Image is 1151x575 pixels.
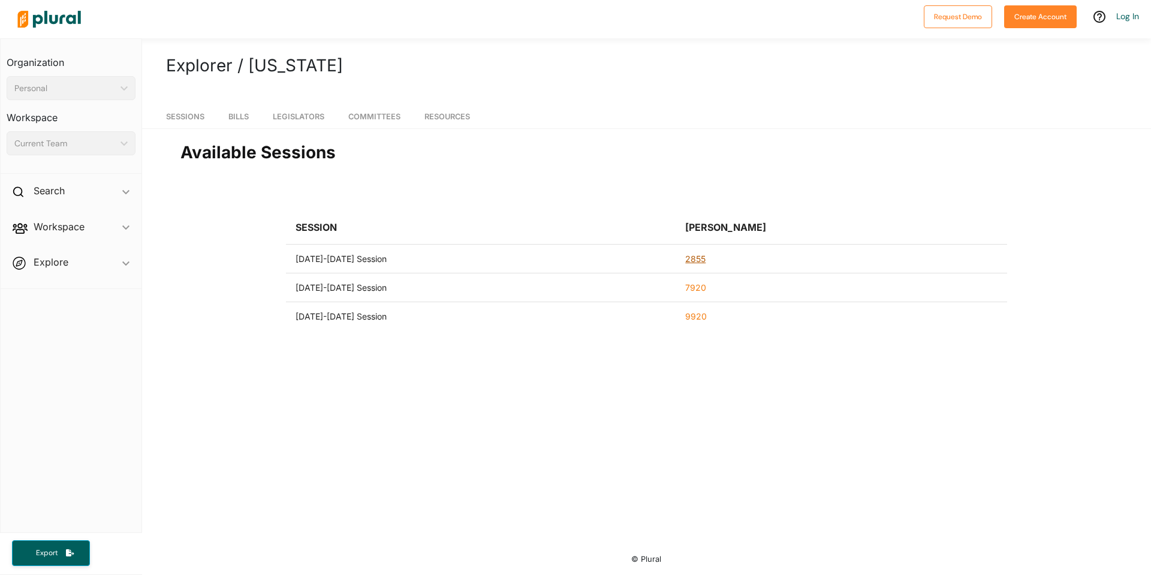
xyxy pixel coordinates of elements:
[228,112,249,121] span: Bills
[1004,10,1077,22] a: Create Account
[685,254,706,264] a: 2855
[296,311,387,321] div: [DATE]-[DATE] Session
[180,143,1113,163] h2: Available Sessions
[228,100,249,128] a: Bills
[685,282,706,293] a: 7920
[296,222,337,232] div: Session
[14,137,116,150] div: Current Team
[28,548,66,558] span: Export
[424,112,470,121] span: Resources
[34,184,65,197] h2: Search
[7,100,135,127] h3: Workspace
[924,10,992,22] a: Request Demo
[348,112,400,121] span: Committees
[273,100,324,128] a: Legislators
[1004,5,1077,28] button: Create Account
[7,45,135,71] h3: Organization
[348,100,400,128] a: Committees
[12,540,90,566] button: Export
[273,112,324,121] span: Legislators
[166,53,1127,78] h1: Explorer / [US_STATE]
[685,222,766,232] div: [PERSON_NAME]
[166,100,204,128] a: Sessions
[685,311,707,321] a: 9920
[685,211,766,244] div: [PERSON_NAME]
[296,254,387,264] div: [DATE]-[DATE] Session
[14,82,116,95] div: Personal
[1116,11,1139,22] a: Log In
[424,100,470,128] a: Resources
[924,5,992,28] button: Request Demo
[631,555,661,564] small: © Plural
[296,282,387,293] div: [DATE]-[DATE] Session
[166,112,204,121] span: Sessions
[296,211,337,244] div: Session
